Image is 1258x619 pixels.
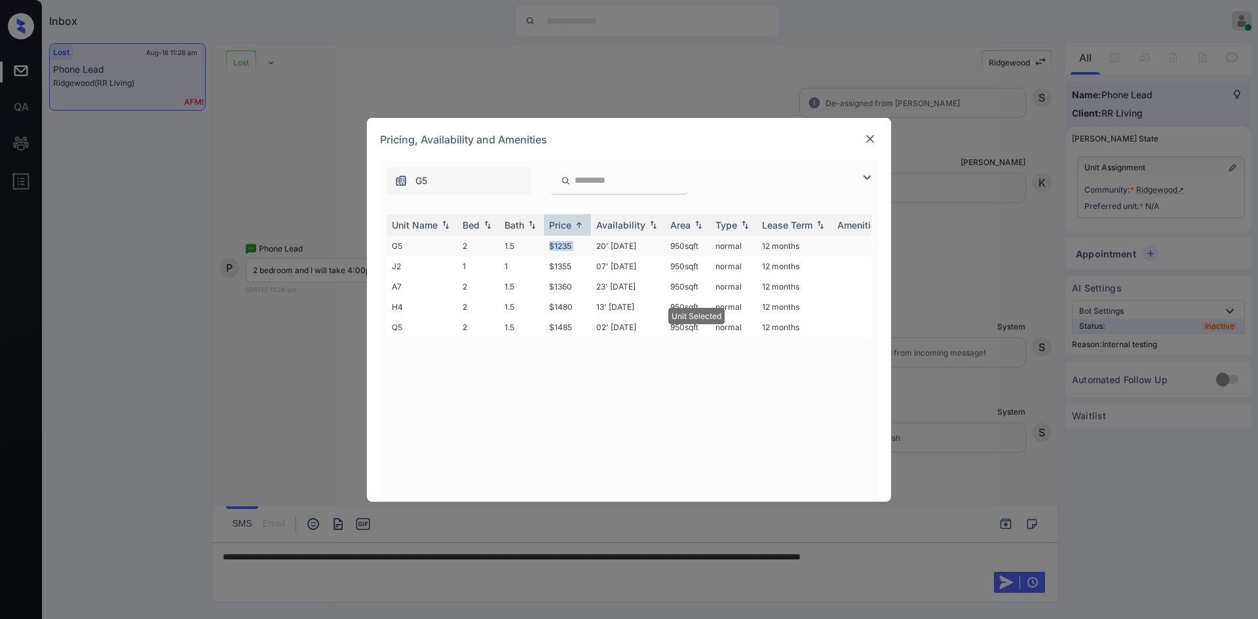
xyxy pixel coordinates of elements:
span: G5 [415,174,427,188]
div: Availability [596,219,645,231]
img: icon-zuma [394,174,408,187]
img: icon-zuma [859,170,875,185]
img: icon-zuma [561,175,571,187]
td: 12 months [757,236,832,256]
td: A7 [387,276,457,297]
td: normal [710,297,757,317]
td: 950 sqft [665,276,710,297]
div: Pricing, Availability and Amenities [367,118,891,161]
img: close [864,132,877,145]
td: H4 [387,297,457,317]
td: 12 months [757,297,832,317]
td: normal [710,276,757,297]
td: 12 months [757,276,832,297]
td: 07' [DATE] [591,256,665,276]
img: sorting [647,220,660,229]
td: $1480 [544,297,591,317]
td: 2 [457,236,499,256]
img: sorting [573,220,586,230]
td: 2 [457,276,499,297]
td: $1355 [544,256,591,276]
td: 20' [DATE] [591,236,665,256]
div: Bath [505,219,524,231]
td: 2 [457,317,499,337]
img: sorting [481,220,494,229]
td: normal [710,256,757,276]
td: 12 months [757,317,832,337]
td: 13' [DATE] [591,297,665,317]
td: 1 [499,256,544,276]
td: G5 [387,236,457,256]
td: 2 [457,297,499,317]
td: 950 sqft [665,256,710,276]
td: J2 [387,256,457,276]
div: Type [715,219,737,231]
div: Lease Term [762,219,812,231]
td: normal [710,236,757,256]
img: sorting [439,220,452,229]
img: sorting [738,220,752,229]
td: 23' [DATE] [591,276,665,297]
td: $1235 [544,236,591,256]
div: Price [549,219,571,231]
img: sorting [692,220,705,229]
td: 12 months [757,256,832,276]
img: sorting [525,220,539,229]
div: Area [670,219,691,231]
img: sorting [814,220,827,229]
td: 1.5 [499,317,544,337]
div: Amenities [837,219,881,231]
td: 950 sqft [665,297,710,317]
td: $1360 [544,276,591,297]
td: $1485 [544,317,591,337]
td: 1.5 [499,236,544,256]
td: 950 sqft [665,236,710,256]
td: 950 sqft [665,317,710,337]
td: Q5 [387,317,457,337]
td: 1 [457,256,499,276]
div: Unit Name [392,219,438,231]
td: 02' [DATE] [591,317,665,337]
div: Bed [463,219,480,231]
td: normal [710,317,757,337]
td: 1.5 [499,276,544,297]
td: 1.5 [499,297,544,317]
